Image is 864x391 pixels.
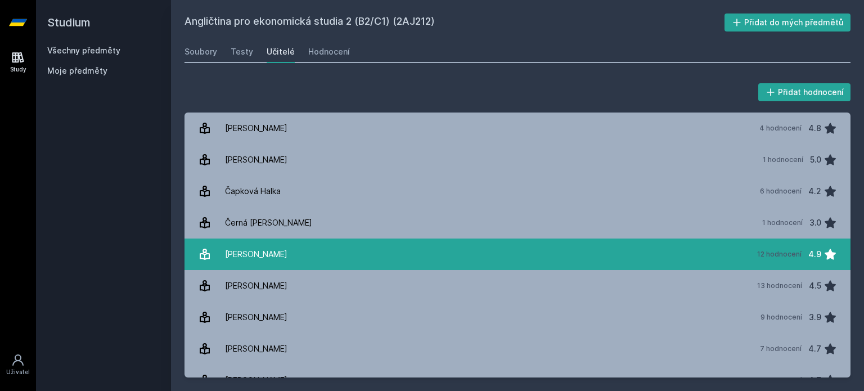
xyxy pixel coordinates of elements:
[225,275,287,297] div: [PERSON_NAME]
[184,302,850,333] a: [PERSON_NAME] 9 hodnocení 3.9
[184,207,850,239] a: Černá [PERSON_NAME] 1 hodnocení 3.0
[225,338,287,360] div: [PERSON_NAME]
[225,212,312,234] div: Černá [PERSON_NAME]
[2,348,34,382] a: Uživatel
[184,14,724,32] h2: Angličtina pro ekonomická studia 2 (B2/C1) (2AJ212)
[760,344,802,353] div: 7 hodnocení
[184,46,217,57] div: Soubory
[809,212,821,234] div: 3.0
[225,117,287,140] div: [PERSON_NAME]
[757,250,802,259] div: 12 hodnocení
[184,333,850,365] a: [PERSON_NAME] 7 hodnocení 4.7
[231,46,253,57] div: Testy
[184,41,217,63] a: Soubory
[809,306,821,329] div: 3.9
[808,180,821,203] div: 4.2
[184,270,850,302] a: [PERSON_NAME] 13 hodnocení 4.5
[308,46,350,57] div: Hodnocení
[808,243,821,266] div: 4.9
[225,149,287,171] div: [PERSON_NAME]
[762,218,803,227] div: 1 hodnocení
[760,187,802,196] div: 6 hodnocení
[308,41,350,63] a: Hodnocení
[810,149,821,171] div: 5.0
[724,14,851,32] button: Přidat do mých předmětů
[225,243,287,266] div: [PERSON_NAME]
[225,180,281,203] div: Čapková Halka
[759,124,802,133] div: 4 hodnocení
[760,313,802,322] div: 9 hodnocení
[267,41,295,63] a: Učitelé
[808,117,821,140] div: 4.8
[231,41,253,63] a: Testy
[758,83,851,101] button: Přidat hodnocení
[758,376,802,385] div: 11 hodnocení
[10,65,26,74] div: Study
[184,239,850,270] a: [PERSON_NAME] 12 hodnocení 4.9
[184,144,850,176] a: [PERSON_NAME] 1 hodnocení 5.0
[184,113,850,144] a: [PERSON_NAME] 4 hodnocení 4.8
[225,306,287,329] div: [PERSON_NAME]
[808,338,821,360] div: 4.7
[763,155,803,164] div: 1 hodnocení
[267,46,295,57] div: Učitelé
[809,275,821,297] div: 4.5
[757,281,802,290] div: 13 hodnocení
[47,46,120,55] a: Všechny předměty
[6,368,30,376] div: Uživatel
[47,65,107,77] span: Moje předměty
[184,176,850,207] a: Čapková Halka 6 hodnocení 4.2
[2,45,34,79] a: Study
